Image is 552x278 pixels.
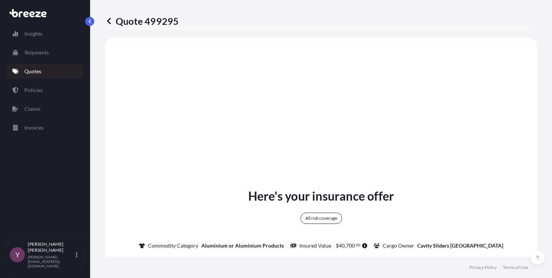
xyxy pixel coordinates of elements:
a: Privacy Policy [469,264,497,270]
p: Insights [24,30,42,38]
p: Commodity Category [148,242,198,249]
span: . [355,244,356,246]
a: Claims [6,101,84,116]
span: 00 [356,244,360,246]
p: Aluminium or Aluminium Products [201,242,284,249]
p: [PERSON_NAME] [PERSON_NAME] [28,241,74,253]
a: Shipments [6,45,84,60]
span: Y [15,251,20,258]
p: Cargo Owner [383,242,414,249]
p: Cavity Sliders [GEOGRAPHIC_DATA] [417,242,503,249]
p: Invoices [24,124,44,131]
a: Quotes [6,64,84,79]
a: Insights [6,26,84,41]
span: 700 [346,243,355,248]
span: 40 [339,243,345,248]
p: [PERSON_NAME][EMAIL_ADDRESS][DOMAIN_NAME] [28,255,74,268]
p: Quote 499295 [105,15,179,27]
p: Shipments [24,49,49,56]
a: Terms of Use [503,264,528,270]
p: Claims [24,105,41,113]
p: Quotes [24,68,41,75]
div: All risk coverage [300,213,342,224]
span: , [345,243,346,248]
p: Here's your insurance offer [248,187,394,205]
p: Policies [24,86,43,94]
span: $ [336,243,339,248]
a: Policies [6,83,84,98]
p: Insured Value [299,242,331,249]
a: Invoices [6,120,84,135]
